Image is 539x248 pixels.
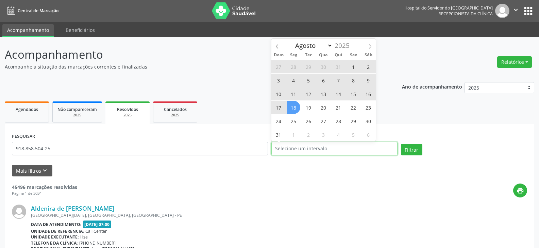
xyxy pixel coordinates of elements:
p: Acompanhamento [5,46,375,63]
button: print [513,184,527,197]
span: Setembro 5, 2025 [347,128,360,141]
span: Julho 30, 2025 [317,60,330,73]
input: Selecione um intervalo [271,142,398,155]
a: Aldenira de [PERSON_NAME] [31,205,114,212]
span: Julho 28, 2025 [287,60,300,73]
span: Agosto 10, 2025 [272,87,285,100]
span: Dom [271,53,286,57]
span: Agendados [16,107,38,112]
span: Qua [316,53,331,57]
button: Relatórios [497,56,532,68]
span: Agosto 22, 2025 [347,101,360,114]
span: Sex [346,53,361,57]
span: Agosto 29, 2025 [347,114,360,128]
span: Setembro 1, 2025 [287,128,300,141]
span: Agosto 7, 2025 [332,74,345,87]
span: Agosto 2, 2025 [362,60,375,73]
strong: 45496 marcações resolvidas [12,184,77,190]
span: Agosto 8, 2025 [347,74,360,87]
span: Resolvidos [117,107,138,112]
div: 2025 [158,113,192,118]
button: Mais filtroskeyboard_arrow_down [12,165,52,177]
i: keyboard_arrow_down [41,167,49,174]
span: Call Center [85,228,107,234]
span: Agosto 21, 2025 [332,101,345,114]
span: Setembro 3, 2025 [317,128,330,141]
span: [PHONE_NUMBER] [79,240,116,246]
span: Agosto 16, 2025 [362,87,375,100]
img: img [12,205,26,219]
p: Acompanhe a situação das marcações correntes e finalizadas [5,63,375,70]
span: Julho 31, 2025 [332,60,345,73]
span: Agosto 17, 2025 [272,101,285,114]
a: Acompanhamento [2,24,54,37]
span: Agosto 20, 2025 [317,101,330,114]
span: Agosto 3, 2025 [272,74,285,87]
span: Agosto 24, 2025 [272,114,285,128]
span: Cancelados [164,107,187,112]
input: Nome, código do beneficiário ou CPF [12,142,268,155]
span: Agosto 12, 2025 [302,87,315,100]
div: 2025 [110,113,145,118]
span: Agosto 30, 2025 [362,114,375,128]
span: Agosto 11, 2025 [287,87,300,100]
div: Página 1 de 3034 [12,191,77,196]
span: Agosto 4, 2025 [287,74,300,87]
span: Qui [331,53,346,57]
select: Month [292,41,333,50]
span: Setembro 6, 2025 [362,128,375,141]
span: Setembro 4, 2025 [332,128,345,141]
div: Hospital do Servidor do [GEOGRAPHIC_DATA] [404,5,493,11]
b: Unidade de referência: [31,228,84,234]
span: Agosto 27, 2025 [317,114,330,128]
span: Seg [286,53,301,57]
span: Sáb [361,53,376,57]
span: Agosto 5, 2025 [302,74,315,87]
span: Agosto 9, 2025 [362,74,375,87]
button: apps [522,5,534,17]
span: Agosto 31, 2025 [272,128,285,141]
span: Agosto 15, 2025 [347,87,360,100]
span: [DATE] 07:00 [83,221,112,228]
span: Agosto 28, 2025 [332,114,345,128]
span: Agosto 18, 2025 [287,101,300,114]
img: img [495,4,509,18]
a: Beneficiários [61,24,100,36]
span: Agosto 25, 2025 [287,114,300,128]
span: Agosto 23, 2025 [362,101,375,114]
div: [GEOGRAPHIC_DATA][DATE], [GEOGRAPHIC_DATA], [GEOGRAPHIC_DATA] - PE [31,212,527,218]
span: Agosto 1, 2025 [347,60,360,73]
span: Ter [301,53,316,57]
span: Agosto 6, 2025 [317,74,330,87]
span: Hse [80,234,88,240]
span: Central de Marcação [18,8,58,14]
span: Agosto 19, 2025 [302,101,315,114]
span: Setembro 2, 2025 [302,128,315,141]
i: print [517,187,524,194]
b: Data de atendimento: [31,222,82,227]
button:  [509,4,522,18]
button: Filtrar [401,144,422,155]
p: Ano de acompanhamento [402,82,462,91]
span: Não compareceram [57,107,97,112]
span: Recepcionista da clínica [438,11,493,17]
span: Julho 27, 2025 [272,60,285,73]
b: Unidade executante: [31,234,79,240]
span: Agosto 26, 2025 [302,114,315,128]
b: Telefone da clínica: [31,240,78,246]
a: Central de Marcação [5,5,58,16]
span: Agosto 14, 2025 [332,87,345,100]
label: PESQUISAR [12,131,35,142]
span: Julho 29, 2025 [302,60,315,73]
span: Agosto 13, 2025 [317,87,330,100]
i:  [512,6,520,14]
div: 2025 [57,113,97,118]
